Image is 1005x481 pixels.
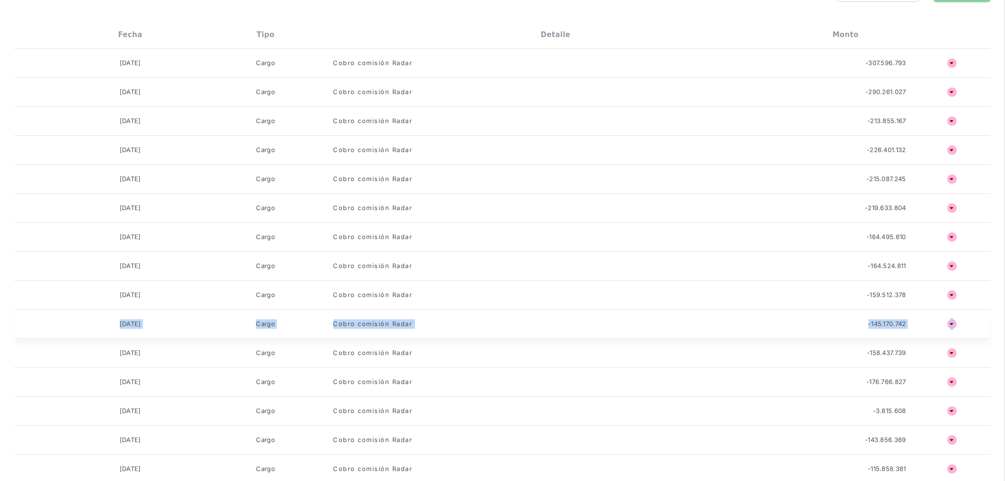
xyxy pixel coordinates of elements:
[868,261,907,271] div: -164.524.811
[866,58,907,68] div: -307.596.793
[120,116,141,126] div: [DATE]
[948,348,957,358] h4: ñ
[333,319,413,329] div: Cobro comisión Radar
[333,145,413,155] div: Cobro comisión Radar
[333,203,413,213] div: Cobro comisión Radar
[256,116,275,126] div: Cargo
[256,87,275,97] div: Cargo
[948,261,957,271] h4: ñ
[333,406,413,416] div: Cobro comisión Radar
[256,232,275,242] div: Cargo
[948,116,957,126] h4: ñ
[867,348,907,358] div: -158.437.739
[333,232,413,242] div: Cobro comisión Radar
[333,87,413,97] div: Cobro comisión Radar
[120,145,141,155] div: [DATE]
[333,116,413,126] div: Cobro comisión Radar
[867,377,907,387] div: -176.766.827
[948,377,957,387] h4: ñ
[120,290,141,300] div: [DATE]
[256,261,275,271] div: Cargo
[256,377,275,387] div: Cargo
[333,377,413,387] div: Cobro comisión Radar
[948,435,957,445] h4: ñ
[120,406,141,416] div: [DATE]
[869,319,907,329] div: -145.170.742
[333,435,413,445] div: Cobro comisión Radar
[120,232,141,242] div: [DATE]
[120,58,141,68] div: [DATE]
[873,406,906,416] div: -3.815.608
[333,348,413,358] div: Cobro comisión Radar
[256,406,275,416] div: Cargo
[948,406,957,416] h4: ñ
[256,203,275,213] div: Cargo
[120,203,141,213] div: [DATE]
[948,87,957,97] h4: ñ
[541,30,570,39] div: Detalle
[120,435,141,445] div: [DATE]
[867,232,907,242] div: -164.495.610
[868,464,907,474] div: -115.858.381
[256,435,275,445] div: Cargo
[333,464,413,474] div: Cobro comisión Radar
[948,174,957,184] h4: ñ
[256,30,275,39] div: Tipo
[948,464,957,474] h4: ñ
[867,174,907,184] div: -215.087.245
[120,319,141,329] div: [DATE]
[120,377,141,387] div: [DATE]
[333,174,413,184] div: Cobro comisión Radar
[865,435,907,445] div: -143.856.369
[256,174,275,184] div: Cargo
[833,30,859,39] div: Monto
[948,319,957,329] h4: ñ
[948,290,957,300] h4: ñ
[868,116,907,126] div: -213.855.167
[256,319,275,329] div: Cargo
[120,464,141,474] div: [DATE]
[118,30,142,39] div: Fecha
[120,174,141,184] div: [DATE]
[948,58,957,68] h4: ñ
[948,145,957,155] h4: ñ
[866,87,907,97] div: -290.261.027
[948,232,957,242] h4: ñ
[120,87,141,97] div: [DATE]
[948,203,957,213] h4: ñ
[867,290,907,300] div: -159.512.378
[256,348,275,358] div: Cargo
[120,348,141,358] div: [DATE]
[256,145,275,155] div: Cargo
[333,261,413,271] div: Cobro comisión Radar
[256,290,275,300] div: Cargo
[333,290,413,300] div: Cobro comisión Radar
[865,203,907,213] div: -219.633.804
[256,58,275,68] div: Cargo
[867,145,907,155] div: -226.401.132
[256,464,275,474] div: Cargo
[333,58,413,68] div: Cobro comisión Radar
[120,261,141,271] div: [DATE]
